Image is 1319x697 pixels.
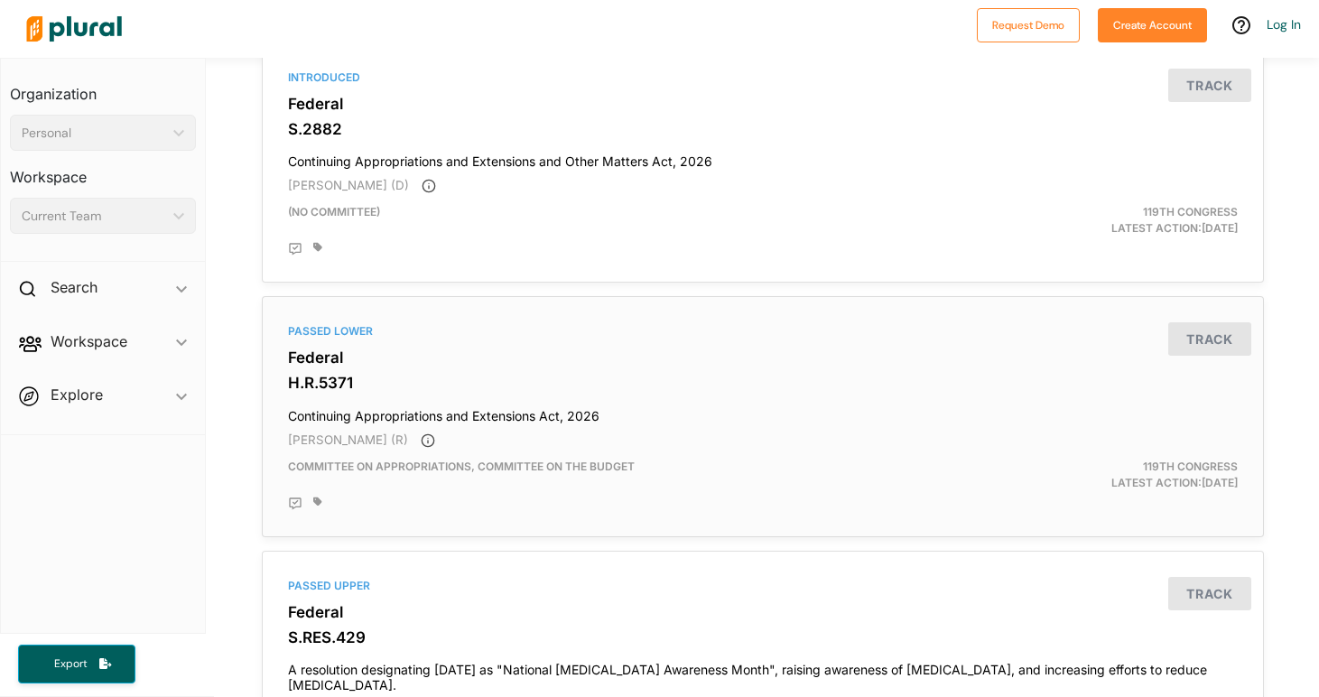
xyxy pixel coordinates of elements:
[1098,14,1207,33] a: Create Account
[977,8,1080,42] button: Request Demo
[288,603,1238,621] h3: Federal
[288,70,1238,86] div: Introduced
[10,68,196,107] h3: Organization
[288,242,302,256] div: Add Position Statement
[22,207,166,226] div: Current Team
[288,460,635,473] span: Committee on Appropriations, Committee on the Budget
[288,145,1238,170] h4: Continuing Appropriations and Extensions and Other Matters Act, 2026
[288,400,1238,424] h4: Continuing Appropriations and Extensions Act, 2026
[925,459,1251,491] div: Latest Action: [DATE]
[313,497,322,507] div: Add tags
[288,178,409,192] span: [PERSON_NAME] (D)
[1098,8,1207,42] button: Create Account
[1267,16,1301,33] a: Log In
[288,432,408,447] span: [PERSON_NAME] (R)
[288,628,1238,646] h3: S.RES.429
[1168,69,1251,102] button: Track
[925,204,1251,237] div: Latest Action: [DATE]
[1168,322,1251,356] button: Track
[1143,460,1238,473] span: 119th Congress
[977,14,1080,33] a: Request Demo
[10,151,196,191] h3: Workspace
[313,242,322,253] div: Add tags
[1168,577,1251,610] button: Track
[288,323,1238,339] div: Passed Lower
[42,656,99,672] span: Export
[51,277,98,297] h2: Search
[18,645,135,683] button: Export
[288,374,1238,392] h3: H.R.5371
[288,95,1238,113] h3: Federal
[288,348,1238,367] h3: Federal
[22,124,166,143] div: Personal
[288,578,1238,594] div: Passed Upper
[1143,205,1238,218] span: 119th Congress
[288,654,1238,693] h4: A resolution designating [DATE] as "National [MEDICAL_DATA] Awareness Month", raising awareness o...
[274,204,925,237] div: (no committee)
[288,120,1238,138] h3: S.2882
[288,497,302,511] div: Add Position Statement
